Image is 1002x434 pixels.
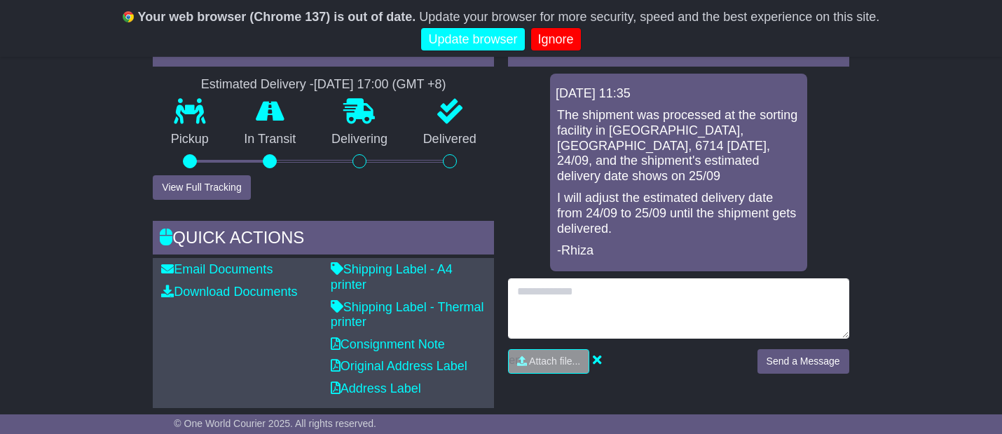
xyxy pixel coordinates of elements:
[419,10,879,24] span: Update your browser for more security, speed and the best experience on this site.
[405,132,494,147] p: Delivered
[556,86,802,102] div: [DATE] 11:35
[174,418,376,429] span: © One World Courier 2025. All rights reserved.
[331,381,421,395] a: Address Label
[557,191,800,236] p: I will adjust the estimated delivery date from 24/09 to 25/09 until the shipment gets delivered.
[153,132,226,147] p: Pickup
[557,108,800,184] p: The shipment was processed at the sorting facility in [GEOGRAPHIC_DATA], [GEOGRAPHIC_DATA], 6714 ...
[314,77,446,93] div: [DATE] 17:00 (GMT +8)
[331,337,445,351] a: Consignment Note
[531,28,581,51] a: Ignore
[557,243,800,259] p: -Rhiza
[331,359,467,373] a: Original Address Label
[226,132,314,147] p: In Transit
[153,175,250,200] button: View Full Tracking
[331,300,484,330] a: Shipping Label - Thermal printer
[421,28,524,51] a: Update browser
[153,77,494,93] div: Estimated Delivery -
[161,285,297,299] a: Download Documents
[757,349,849,374] button: Send a Message
[314,132,406,147] p: Delivering
[138,10,416,24] b: Your web browser (Chrome 137) is out of date.
[161,262,273,276] a: Email Documents
[331,262,453,292] a: Shipping Label - A4 printer
[153,221,494,259] div: Quick Actions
